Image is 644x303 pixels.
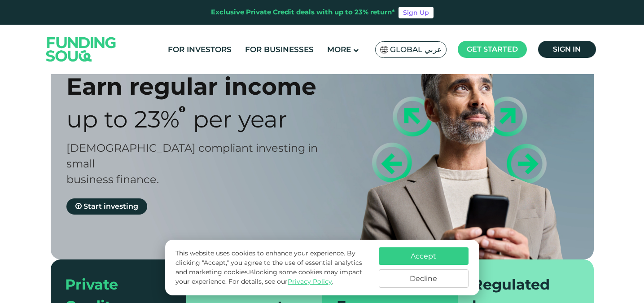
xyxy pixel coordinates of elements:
[327,45,351,54] span: More
[379,247,469,265] button: Accept
[66,72,338,101] div: Earn regular income
[288,277,332,285] a: Privacy Policy
[166,42,234,57] a: For Investors
[66,198,147,215] a: Start investing
[399,7,434,18] a: Sign Up
[380,46,388,53] img: SA Flag
[179,105,185,113] i: 23% IRR (expected) ~ 15% Net yield (expected)
[66,105,180,133] span: Up to 23%
[175,268,362,285] span: Blocking some cookies may impact your experience.
[553,45,581,53] span: Sign in
[538,41,596,58] a: Sign in
[66,141,318,186] span: [DEMOGRAPHIC_DATA] compliant investing in small business finance.
[390,44,442,55] span: Global عربي
[211,7,395,18] div: Exclusive Private Credit deals with up to 23% return*
[37,26,125,72] img: Logo
[83,202,138,211] span: Start investing
[379,269,469,288] button: Decline
[243,42,316,57] a: For Businesses
[193,105,287,133] span: Per Year
[467,45,518,53] span: Get started
[175,249,369,286] p: This website uses cookies to enhance your experience. By clicking "Accept," you agree to the use ...
[228,277,333,285] span: For details, see our .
